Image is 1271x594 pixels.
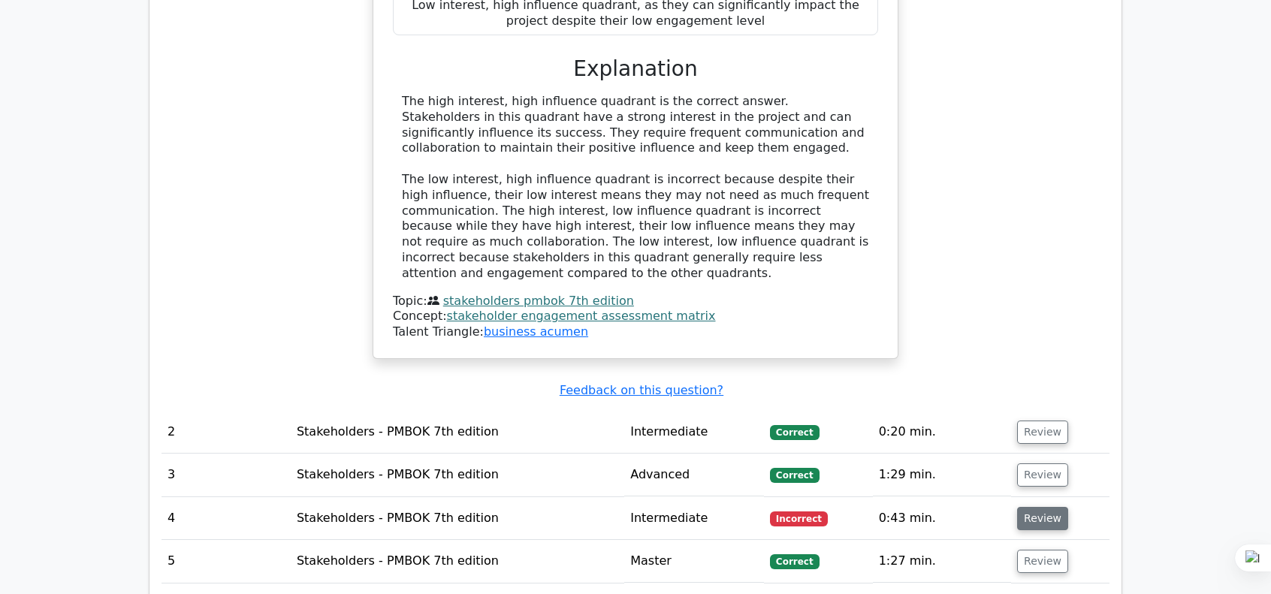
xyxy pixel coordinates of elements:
td: Stakeholders - PMBOK 7th edition [291,540,624,583]
td: Stakeholders - PMBOK 7th edition [291,411,624,454]
h3: Explanation [402,56,869,82]
button: Review [1017,421,1068,444]
td: Intermediate [624,497,764,540]
button: Review [1017,463,1068,487]
div: Topic: [393,294,878,309]
td: 4 [162,497,291,540]
td: 3 [162,454,291,496]
span: Correct [770,468,819,483]
td: 2 [162,411,291,454]
a: stakeholders pmbok 7th edition [443,294,634,308]
td: 5 [162,540,291,583]
span: Correct [770,554,819,569]
a: stakeholder engagement assessment matrix [447,309,716,323]
span: Correct [770,425,819,440]
span: Incorrect [770,511,828,526]
td: 1:27 min. [873,540,1011,583]
td: Stakeholders - PMBOK 7th edition [291,497,624,540]
td: Advanced [624,454,764,496]
td: 1:29 min. [873,454,1011,496]
div: Concept: [393,309,878,324]
td: Stakeholders - PMBOK 7th edition [291,454,624,496]
a: Feedback on this question? [560,383,723,397]
td: 0:20 min. [873,411,1011,454]
div: Talent Triangle: [393,294,878,340]
td: Intermediate [624,411,764,454]
a: business acumen [484,324,588,339]
button: Review [1017,550,1068,573]
div: The high interest, high influence quadrant is the correct answer. Stakeholders in this quadrant h... [402,94,869,282]
td: Master [624,540,764,583]
button: Review [1017,507,1068,530]
td: 0:43 min. [873,497,1011,540]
